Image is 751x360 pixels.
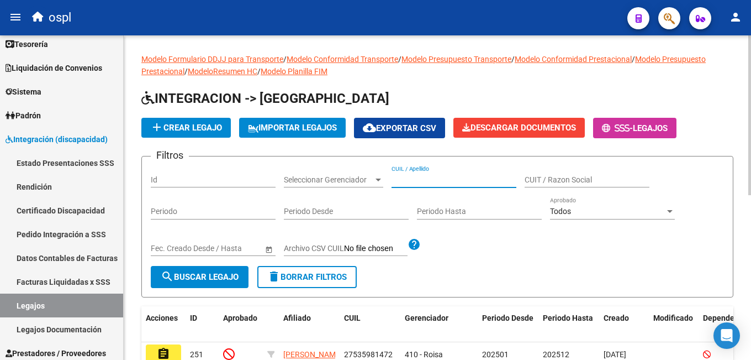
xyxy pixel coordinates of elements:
[239,118,346,138] button: IMPORTAR LEGAJOS
[604,314,629,322] span: Creado
[400,306,478,343] datatable-header-cell: Gerenciador
[263,243,274,255] button: Open calendar
[405,350,443,359] span: 410 - Roisa
[223,314,257,322] span: Aprobado
[649,306,699,343] datatable-header-cell: Modificado
[482,350,509,359] span: 202501
[405,314,448,322] span: Gerenciador
[593,118,676,138] button: -Legajos
[703,314,749,322] span: Dependencia
[543,314,593,322] span: Periodo Hasta
[344,314,361,322] span: CUIL
[283,350,342,359] span: [PERSON_NAME]
[151,244,191,253] input: Fecha inicio
[6,62,102,74] span: Liquidación de Convenios
[453,118,585,138] button: Descargar Documentos
[141,55,283,64] a: Modelo Formulario DDJJ para Transporte
[363,121,376,134] mat-icon: cloud_download
[344,350,393,359] span: 27535981472
[141,91,389,106] span: INTEGRACION -> [GEOGRAPHIC_DATA]
[150,121,163,134] mat-icon: add
[146,314,178,322] span: Acciones
[284,244,344,253] span: Archivo CSV CUIL
[9,11,22,24] mat-icon: menu
[729,11,742,24] mat-icon: person
[408,238,421,251] mat-icon: help
[6,86,41,98] span: Sistema
[161,272,239,282] span: Buscar Legajo
[363,123,436,133] span: Exportar CSV
[188,67,257,76] a: ModeloResumen HC
[151,266,248,288] button: Buscar Legajo
[515,55,632,64] a: Modelo Conformidad Prestacional
[279,306,340,343] datatable-header-cell: Afiliado
[141,118,231,138] button: Crear Legajo
[354,118,445,138] button: Exportar CSV
[248,123,337,133] span: IMPORTAR LEGAJOS
[257,266,357,288] button: Borrar Filtros
[604,350,626,359] span: [DATE]
[190,350,203,359] span: 251
[344,244,408,254] input: Archivo CSV CUIL
[267,272,347,282] span: Borrar Filtros
[141,306,186,343] datatable-header-cell: Acciones
[6,38,48,50] span: Tesorería
[284,175,373,185] span: Seleccionar Gerenciador
[200,244,255,253] input: Fecha fin
[261,67,327,76] a: Modelo Planilla FIM
[219,306,263,343] datatable-header-cell: Aprobado
[287,55,398,64] a: Modelo Conformidad Transporte
[161,270,174,283] mat-icon: search
[6,133,108,145] span: Integración (discapacidad)
[543,350,569,359] span: 202512
[6,347,106,359] span: Prestadores / Proveedores
[478,306,538,343] datatable-header-cell: Periodo Desde
[633,123,668,133] span: Legajos
[283,314,311,322] span: Afiliado
[267,270,281,283] mat-icon: delete
[6,109,41,122] span: Padrón
[602,123,633,133] span: -
[653,314,693,322] span: Modificado
[462,123,576,133] span: Descargar Documentos
[599,306,649,343] datatable-header-cell: Creado
[538,306,599,343] datatable-header-cell: Periodo Hasta
[150,123,222,133] span: Crear Legajo
[550,207,571,216] span: Todos
[190,314,197,322] span: ID
[186,306,219,343] datatable-header-cell: ID
[340,306,400,343] datatable-header-cell: CUIL
[151,148,189,163] h3: Filtros
[482,314,533,322] span: Periodo Desde
[49,6,71,30] span: ospl
[401,55,511,64] a: Modelo Presupuesto Transporte
[713,322,740,349] div: Open Intercom Messenger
